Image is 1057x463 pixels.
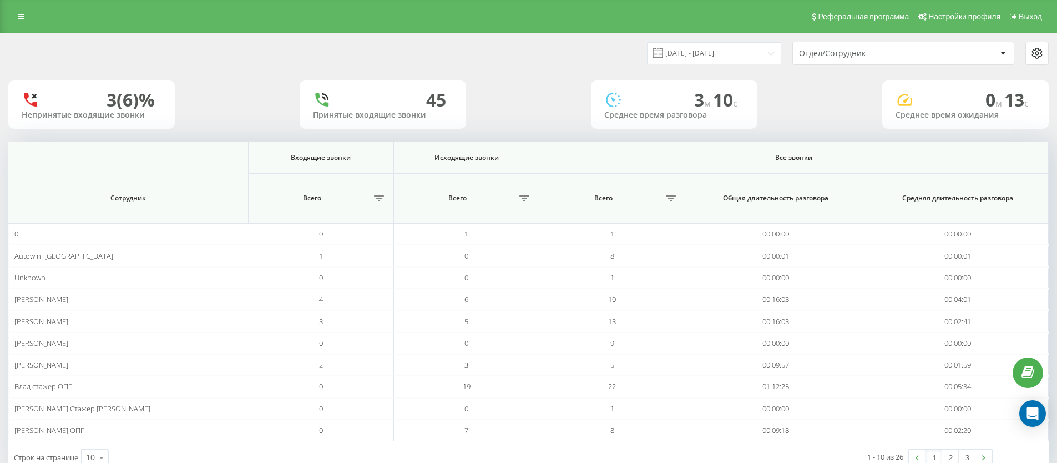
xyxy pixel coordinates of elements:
[14,452,78,462] span: Строк на странице
[1004,88,1029,112] span: 13
[464,316,468,326] span: 5
[867,376,1049,397] td: 00:05:34
[570,153,1018,162] span: Все звонки
[867,398,1049,420] td: 00:00:00
[685,333,867,354] td: 00:00:00
[610,404,614,414] span: 1
[319,404,323,414] span: 0
[86,452,95,463] div: 10
[685,376,867,397] td: 01:12:25
[995,97,1004,109] span: м
[867,223,1049,245] td: 00:00:00
[685,354,867,376] td: 00:09:57
[319,294,323,304] span: 4
[464,360,468,370] span: 3
[685,245,867,266] td: 00:00:01
[14,229,18,239] span: 0
[464,229,468,239] span: 1
[818,12,909,21] span: Реферальная программа
[22,110,161,120] div: Непринятые входящие звонки
[319,251,323,261] span: 1
[928,12,1000,21] span: Настройки профиля
[26,194,231,203] span: Сотрудник
[463,381,471,391] span: 19
[610,338,614,348] span: 9
[867,245,1049,266] td: 00:00:01
[713,88,737,112] span: 10
[610,251,614,261] span: 8
[406,153,527,162] span: Исходящие звонки
[464,338,468,348] span: 0
[881,194,1034,203] span: Средняя длительность разговора
[14,425,84,435] span: [PERSON_NAME] ОПГ
[464,294,468,304] span: 6
[14,404,150,414] span: [PERSON_NAME] Стажер [PERSON_NAME]
[685,420,867,441] td: 00:09:18
[704,97,713,109] span: м
[545,194,662,203] span: Всего
[867,420,1049,441] td: 00:02:20
[733,97,737,109] span: c
[14,273,45,283] span: Unknown
[608,381,616,391] span: 22
[464,425,468,435] span: 7
[799,49,932,58] div: Отдел/Сотрудник
[685,289,867,310] td: 00:16:03
[699,194,853,203] span: Общая длительность разговора
[610,360,614,370] span: 5
[14,338,68,348] span: [PERSON_NAME]
[14,381,72,391] span: Влад стажер ОПГ
[610,273,614,283] span: 1
[319,381,323,391] span: 0
[610,229,614,239] span: 1
[313,110,453,120] div: Принятые входящие звонки
[254,194,371,203] span: Всего
[319,360,323,370] span: 2
[14,316,68,326] span: [PERSON_NAME]
[426,89,446,110] div: 45
[867,333,1049,354] td: 00:00:00
[867,354,1049,376] td: 00:01:59
[1019,400,1046,427] div: Open Intercom Messenger
[685,223,867,245] td: 00:00:00
[261,153,381,162] span: Входящие звонки
[685,398,867,420] td: 00:00:00
[319,229,323,239] span: 0
[319,338,323,348] span: 0
[608,294,616,304] span: 10
[867,289,1049,310] td: 00:04:01
[685,267,867,289] td: 00:00:00
[896,110,1035,120] div: Среднее время ожидания
[464,404,468,414] span: 0
[1019,12,1042,21] span: Выход
[604,110,744,120] div: Среднее время разговора
[867,451,903,462] div: 1 - 10 из 26
[399,194,516,203] span: Всего
[867,267,1049,289] td: 00:00:00
[464,251,468,261] span: 0
[610,425,614,435] span: 8
[685,310,867,332] td: 00:16:03
[319,425,323,435] span: 0
[608,316,616,326] span: 13
[464,273,468,283] span: 0
[867,310,1049,332] td: 00:02:41
[1024,97,1029,109] span: c
[107,89,155,110] div: 3 (6)%
[14,294,68,304] span: [PERSON_NAME]
[319,273,323,283] span: 0
[14,251,113,261] span: Autowini [GEOGRAPHIC_DATA]
[319,316,323,326] span: 3
[694,88,713,112] span: 3
[985,88,1004,112] span: 0
[14,360,68,370] span: [PERSON_NAME]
